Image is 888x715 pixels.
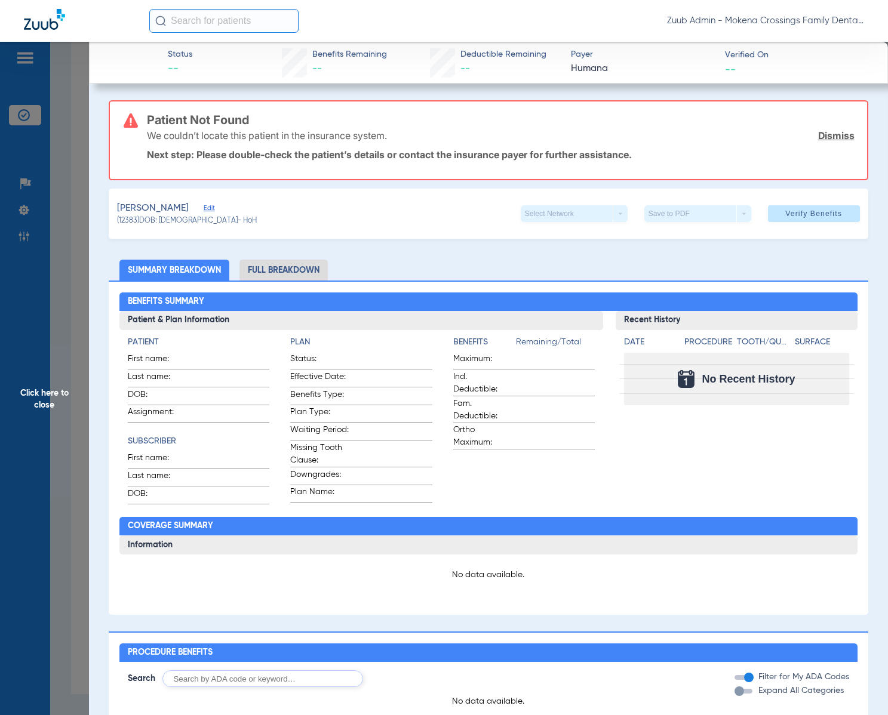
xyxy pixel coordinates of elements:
app-breakdown-title: Date [624,336,674,353]
h3: Recent History [616,311,858,330]
h4: Date [624,336,674,349]
app-breakdown-title: Benefits [453,336,516,353]
span: -- [460,64,470,73]
span: DOB: [128,488,186,504]
h3: Patient & Plan Information [119,311,603,330]
span: Effective Date: [290,371,349,387]
span: Last name: [128,371,186,387]
img: Calendar [678,370,695,388]
span: No Recent History [702,373,795,385]
li: Full Breakdown [239,260,328,281]
span: (12383) DOB: [DEMOGRAPHIC_DATA] - HoH [117,216,257,227]
span: Expand All Categories [758,686,844,695]
p: We couldn’t locate this patient in the insurance system. [147,130,387,141]
input: Search for patients [149,9,299,33]
span: Ortho Maximum: [453,424,512,449]
img: error-icon [124,113,138,128]
span: Missing Tooth Clause: [290,442,349,467]
span: Waiting Period: [290,424,349,440]
span: Edit [204,204,214,215]
span: Ind. Deductible: [453,371,512,396]
span: Status [168,48,192,61]
span: Benefits Type: [290,389,349,405]
h4: Procedure [684,336,733,349]
span: Search [128,673,155,685]
a: Dismiss [818,130,855,141]
span: Verified On [725,49,869,61]
li: Summary Breakdown [119,260,229,281]
p: No data available. [128,569,849,581]
span: Humana [571,61,715,76]
span: Last name: [128,470,186,486]
h2: Benefits Summary [119,292,858,312]
h4: Patient [128,336,269,349]
app-breakdown-title: Tooth/Quad [737,336,791,353]
p: No data available. [119,695,858,707]
span: Plan Type: [290,406,349,422]
h4: Plan [290,336,432,349]
span: Maximum: [453,353,512,369]
span: Downgrades: [290,469,349,485]
img: Zuub Logo [24,9,65,30]
span: Deductible Remaining [460,48,546,61]
span: -- [312,64,322,73]
img: Search Icon [155,16,166,26]
h4: Surface [795,336,849,349]
span: Assignment: [128,406,186,422]
span: DOB: [128,389,186,405]
span: Plan Name: [290,486,349,502]
span: Payer [571,48,715,61]
p: Next step: Please double-check the patient’s details or contact the insurance payer for further a... [147,149,854,161]
app-breakdown-title: Surface [795,336,849,353]
span: First name: [128,452,186,468]
h4: Tooth/Quad [737,336,791,349]
span: Verify Benefits [785,209,842,218]
span: Zuub Admin - Mokena Crossings Family Dental [667,15,864,27]
h4: Subscriber [128,435,269,448]
span: Fam. Deductible: [453,397,512,423]
span: Remaining/Total [516,336,595,353]
input: Search by ADA code or keyword… [162,670,363,687]
h3: Patient Not Found [147,114,854,126]
h2: Procedure Benefits [119,643,858,662]
button: Verify Benefits [768,205,860,222]
h3: Information [119,535,858,554]
span: -- [725,63,736,75]
span: -- [168,61,192,76]
label: Filter for My ADA Codes [756,671,849,683]
h4: Benefits [453,336,516,349]
span: First name: [128,353,186,369]
span: [PERSON_NAME] [117,201,189,216]
span: Benefits Remaining [312,48,387,61]
h2: Coverage Summary [119,517,858,536]
app-breakdown-title: Procedure [684,336,733,353]
span: Status: [290,353,349,369]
